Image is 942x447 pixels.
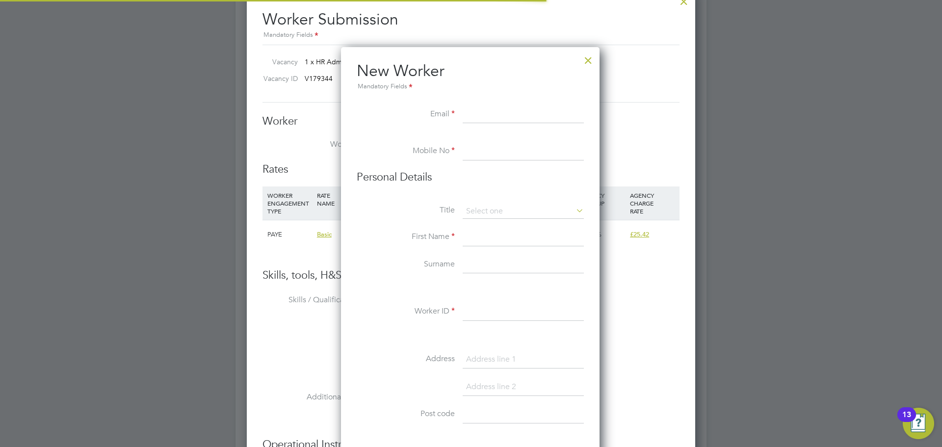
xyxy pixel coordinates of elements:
[305,57,391,66] span: 1 x HR Administrator (Inner)
[265,220,314,249] div: PAYE
[262,114,680,129] h3: Worker
[357,232,455,242] label: First Name
[357,354,455,364] label: Address
[463,351,584,368] input: Address line 1
[628,186,677,220] div: AGENCY CHARGE RATE
[262,295,361,305] label: Skills / Qualifications
[357,81,584,92] div: Mandatory Fields
[630,230,649,238] span: £25.42
[262,2,680,41] h2: Worker Submission
[262,30,680,41] div: Mandatory Fields
[259,57,298,66] label: Vacancy
[265,186,314,220] div: WORKER ENGAGEMENT TYPE
[262,392,361,402] label: Additional H&S
[357,259,455,269] label: Surname
[357,205,455,215] label: Title
[262,162,680,177] h3: Rates
[357,109,455,119] label: Email
[357,170,584,184] h3: Personal Details
[357,146,455,156] label: Mobile No
[357,409,455,419] label: Post code
[902,415,911,427] div: 13
[357,61,584,92] h2: New Worker
[314,186,380,212] div: RATE NAME
[262,343,361,354] label: Tools
[259,74,298,83] label: Vacancy ID
[903,408,934,439] button: Open Resource Center, 13 new notifications
[578,186,628,212] div: AGENCY MARKUP
[317,230,332,238] span: Basic
[305,74,333,83] span: V179344
[357,306,455,316] label: Worker ID
[262,139,361,150] label: Worker
[463,378,584,396] input: Address line 2
[262,268,680,283] h3: Skills, tools, H&S
[463,204,584,219] input: Select one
